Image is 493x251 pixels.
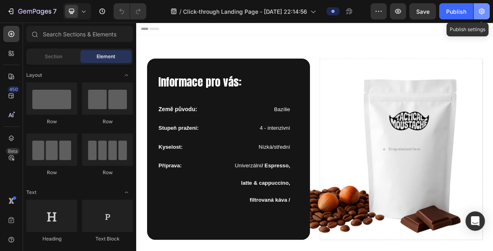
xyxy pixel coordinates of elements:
div: Text Block [82,235,133,243]
div: Publish [446,7,466,16]
div: Row [82,118,133,125]
button: 7 [3,3,60,19]
span: Toggle open [120,69,133,82]
div: Drop element here [343,169,386,175]
div: Heading [26,235,77,243]
span: Toggle open [120,186,133,199]
iframe: Design area [136,23,493,251]
div: Open Intercom Messenger [466,211,485,231]
button: Publish [439,3,473,19]
input: Search Sections & Elements [26,26,133,42]
span: Click-through Landing Page - [DATE] 22:14:56 [183,7,307,16]
span: / [179,7,181,16]
span: Text [26,189,36,196]
strong: filtrovaná káva / [154,237,209,245]
span: Element [97,53,115,60]
div: Row [26,118,77,125]
div: Beta [6,148,19,154]
div: Row [26,169,77,176]
p: 7 [53,6,57,16]
p: Univerzální [126,182,209,229]
div: 450 [8,86,19,93]
span: Section [45,53,62,60]
span: Save [416,8,430,15]
button: Save [409,3,436,19]
div: Undo/Redo [114,3,146,19]
div: Row [82,169,133,176]
strong: / Espresso, latte & cappuccino, [142,190,209,221]
span: Layout [26,72,42,79]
